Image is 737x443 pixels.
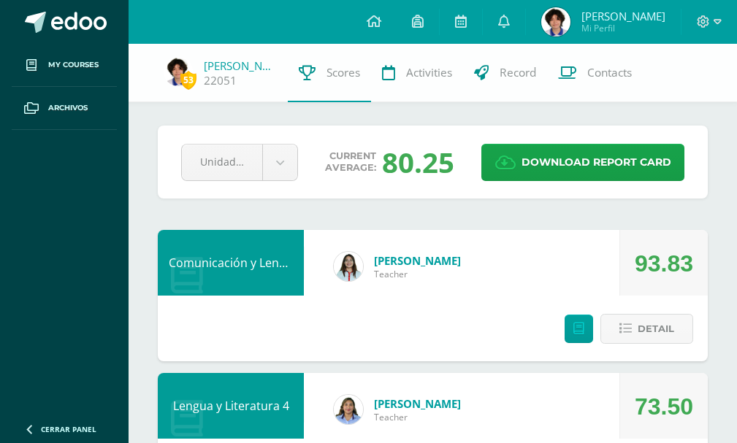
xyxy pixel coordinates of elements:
span: Record [500,65,536,80]
span: [PERSON_NAME] [581,9,665,23]
span: Scores [327,65,360,80]
div: Lengua y Literatura 4 [158,373,304,439]
button: Detail [600,314,693,344]
a: Download report card [481,144,684,181]
a: [PERSON_NAME] [374,396,461,411]
a: [PERSON_NAME] [204,58,277,73]
span: Cerrar panel [41,424,96,434]
img: e9c64aef23d521893848eaf8224a87f6.png [164,57,193,86]
span: Archivos [48,102,88,114]
span: Teacher [374,411,461,423]
a: Contacts [547,44,643,102]
div: Comunicación y Lenguaje L3, Inglés 4 [158,230,304,296]
div: 93.83 [635,231,693,296]
a: My courses [12,44,117,87]
span: Current average: [325,150,376,174]
a: [PERSON_NAME] [374,253,461,268]
a: Unidad 3 [182,145,297,180]
span: 53 [180,71,196,89]
a: 22051 [204,73,237,88]
span: Teacher [374,268,461,280]
div: 80.25 [382,143,454,181]
a: Scores [288,44,371,102]
img: e9c64aef23d521893848eaf8224a87f6.png [541,7,570,36]
span: Unidad 3 [200,145,244,179]
span: My courses [48,59,99,71]
div: 73.50 [635,374,693,439]
img: d5f85972cab0d57661bd544f50574cc9.png [334,395,363,424]
span: Download report card [522,145,671,180]
a: Archivos [12,87,117,130]
span: Contacts [587,65,632,80]
span: Mi Perfil [581,22,665,34]
a: Record [463,44,547,102]
span: Activities [406,65,452,80]
img: 55024ff72ee8ba09548f59c7b94bba71.png [334,252,363,281]
span: Detail [638,315,674,342]
a: Activities [371,44,463,102]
